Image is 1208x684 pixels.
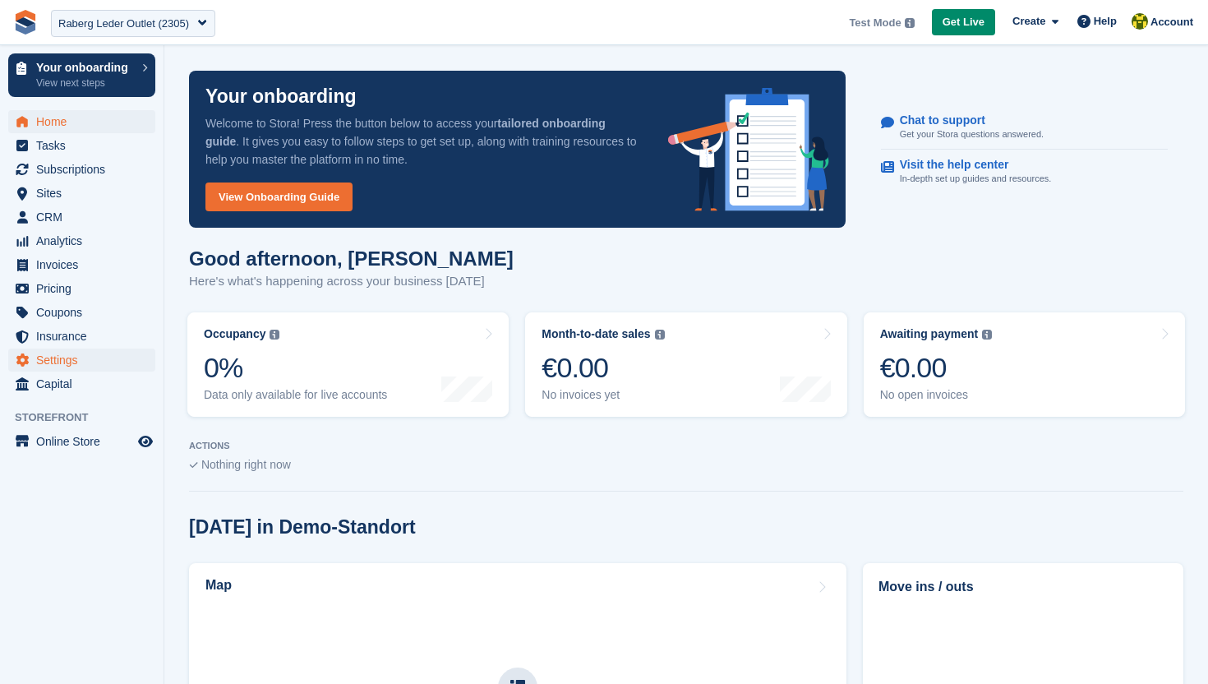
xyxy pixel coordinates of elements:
a: menu [8,253,155,276]
span: Create [1012,13,1045,30]
div: €0.00 [880,351,993,385]
span: Pricing [36,277,135,300]
span: Sites [36,182,135,205]
a: menu [8,158,155,181]
a: Preview store [136,432,155,451]
a: menu [8,430,155,453]
p: Here's what's happening across your business [DATE] [189,272,514,291]
a: Your onboarding View next steps [8,53,155,97]
h2: Map [205,578,232,593]
p: Visit the help center [900,158,1039,172]
div: Data only available for live accounts [204,388,387,402]
div: Occupancy [204,327,265,341]
a: Occupancy 0% Data only available for live accounts [187,312,509,417]
a: menu [8,349,155,372]
img: onboarding-info-6c161a55d2c0e0a8cae90662b2fe09162a5109e8cc188191df67fb4f79e88e88.svg [668,88,829,211]
p: Your onboarding [205,87,357,106]
a: Visit the help center In-depth set up guides and resources. [881,150,1168,194]
a: menu [8,206,155,229]
p: Chat to support [900,113,1030,127]
div: 0% [204,351,387,385]
span: Coupons [36,301,135,324]
a: Get Live [932,9,995,36]
img: icon-info-grey-7440780725fd019a000dd9b08b2336e03edf1995a4989e88bcd33f0948082b44.svg [982,330,992,340]
a: Awaiting payment €0.00 No open invoices [864,312,1185,417]
a: menu [8,301,155,324]
p: In-depth set up guides and resources. [900,172,1052,186]
p: Welcome to Stora! Press the button below to access your . It gives you easy to follow steps to ge... [205,114,642,169]
a: menu [8,134,155,157]
span: Nothing right now [201,458,291,471]
span: Storefront [15,409,164,426]
h1: Good afternoon, [PERSON_NAME] [189,247,514,270]
a: Chat to support Get your Stora questions answered. [881,105,1168,150]
span: Help [1094,13,1117,30]
div: No invoices yet [542,388,664,402]
a: menu [8,277,155,300]
a: menu [8,182,155,205]
span: Settings [36,349,135,372]
img: icon-info-grey-7440780725fd019a000dd9b08b2336e03edf1995a4989e88bcd33f0948082b44.svg [270,330,279,340]
span: Test Mode [849,15,901,31]
a: View Onboarding Guide [205,183,353,211]
h2: [DATE] in Demo-Standort [189,516,416,538]
span: Insurance [36,325,135,348]
span: Get Live [943,14,984,30]
img: Rob Sweeney [1132,13,1148,30]
p: View next steps [36,76,134,90]
span: Account [1150,14,1193,30]
a: menu [8,372,155,395]
div: Awaiting payment [880,327,979,341]
img: icon-info-grey-7440780725fd019a000dd9b08b2336e03edf1995a4989e88bcd33f0948082b44.svg [655,330,665,340]
div: Raberg Leder Outlet (2305) [58,16,189,32]
span: Tasks [36,134,135,157]
div: Month-to-date sales [542,327,650,341]
span: Invoices [36,253,135,276]
a: menu [8,325,155,348]
span: Analytics [36,229,135,252]
a: menu [8,110,155,133]
span: Subscriptions [36,158,135,181]
a: Month-to-date sales €0.00 No invoices yet [525,312,846,417]
p: Your onboarding [36,62,134,73]
h2: Move ins / outs [878,577,1168,597]
p: ACTIONS [189,441,1183,451]
span: Home [36,110,135,133]
span: Online Store [36,430,135,453]
div: €0.00 [542,351,664,385]
img: blank_slate_check_icon-ba018cac091ee9be17c0a81a6c232d5eb81de652e7a59be601be346b1b6ddf79.svg [189,462,198,469]
img: stora-icon-8386f47178a22dfd0bd8f6a31ec36ba5ce8667c1dd55bd0f319d3a0aa187defe.svg [13,10,38,35]
p: Get your Stora questions answered. [900,127,1044,141]
div: No open invoices [880,388,993,402]
a: menu [8,229,155,252]
span: CRM [36,206,135,229]
img: icon-info-grey-7440780725fd019a000dd9b08b2336e03edf1995a4989e88bcd33f0948082b44.svg [905,18,915,28]
span: Capital [36,372,135,395]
